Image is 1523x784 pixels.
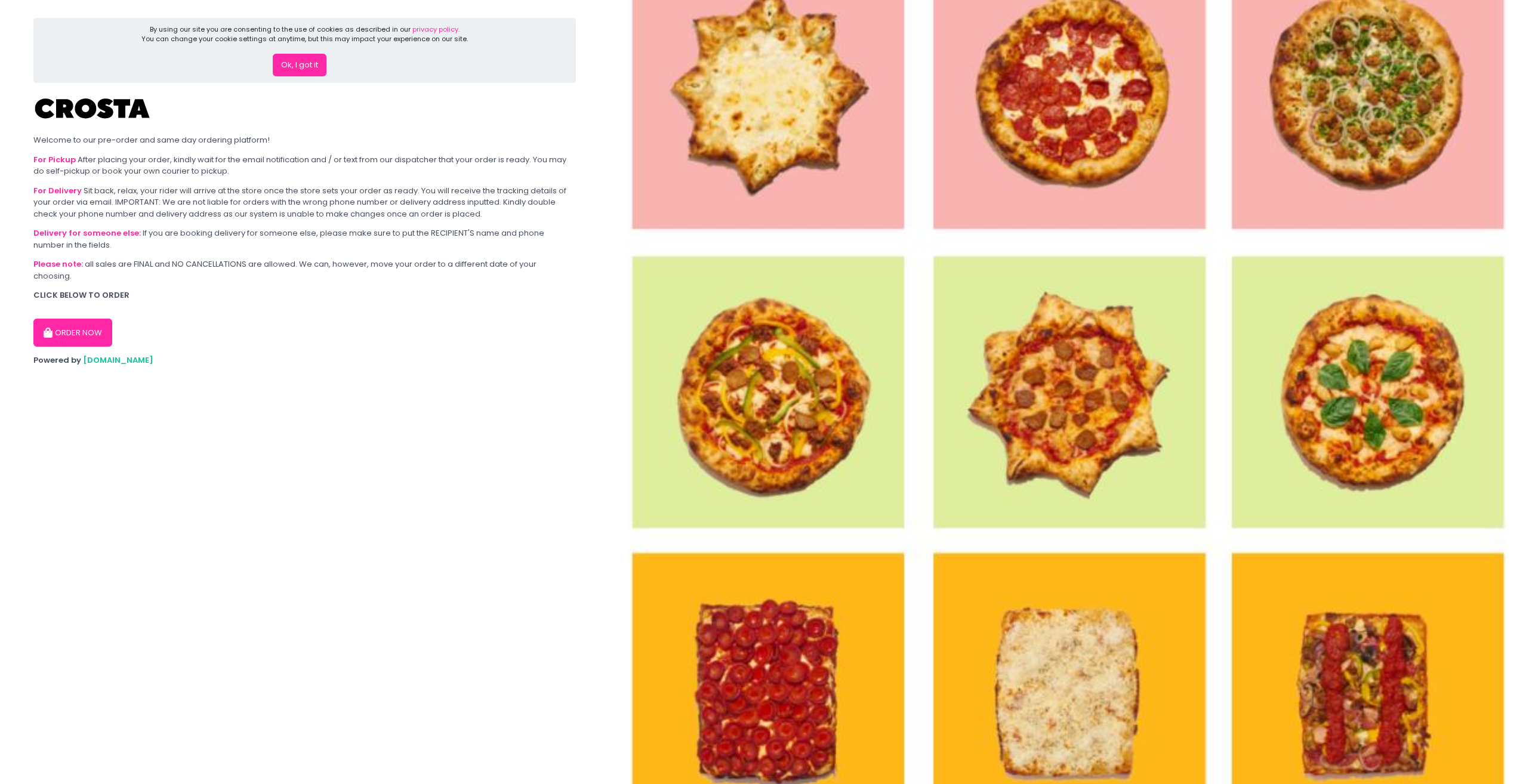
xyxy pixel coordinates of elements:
[412,24,460,34] a: privacy policy.
[33,227,141,239] b: Delivery for someone else:
[33,185,82,196] b: For Delivery
[33,185,576,220] div: Sit back, relax, your rider will arrive at the store once the store sets your order as ready. You...
[33,289,576,301] div: CLICK BELOW TO ORDER
[273,54,326,76] button: Ok, I got it
[33,91,153,126] img: Crosta Pizzeria
[33,134,576,146] div: Welcome to our pre-order and same day ordering platform!
[83,354,153,366] a: [DOMAIN_NAME]
[33,227,576,251] div: If you are booking delivery for someone else, please make sure to put the RECIPIENT'S name and ph...
[33,354,576,366] div: Powered by
[33,258,83,270] b: Please note:
[33,154,576,177] div: After placing your order, kindly wait for the email notification and / or text from our dispatche...
[33,258,576,282] div: all sales are FINAL and NO CANCELLATIONS are allowed. We can, however, move your order to a diffe...
[141,24,468,44] div: By using our site you are consenting to the use of cookies as described in our You can change you...
[33,319,112,347] button: ORDER NOW
[33,154,76,165] b: For Pickup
